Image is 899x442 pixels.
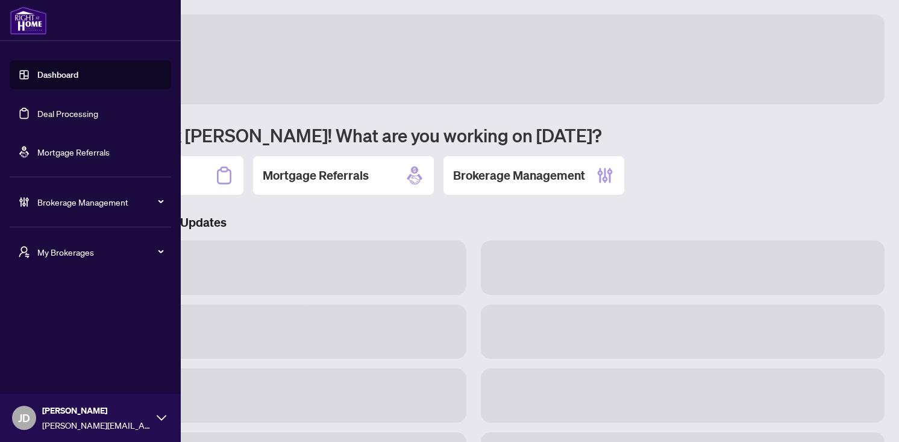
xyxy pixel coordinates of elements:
a: Dashboard [37,69,78,80]
span: [PERSON_NAME] [42,404,151,417]
span: [PERSON_NAME][EMAIL_ADDRESS][PERSON_NAME][DOMAIN_NAME] [42,418,151,432]
h2: Brokerage Management [453,167,585,184]
a: Deal Processing [37,108,98,119]
h1: Welcome back [PERSON_NAME]! What are you working on [DATE]? [63,124,885,147]
span: user-switch [18,246,30,258]
img: logo [10,6,47,35]
h2: Mortgage Referrals [263,167,369,184]
a: Mortgage Referrals [37,147,110,157]
h3: Brokerage & Industry Updates [63,214,885,231]
span: JD [18,409,30,426]
span: Brokerage Management [37,195,163,209]
span: My Brokerages [37,245,163,259]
